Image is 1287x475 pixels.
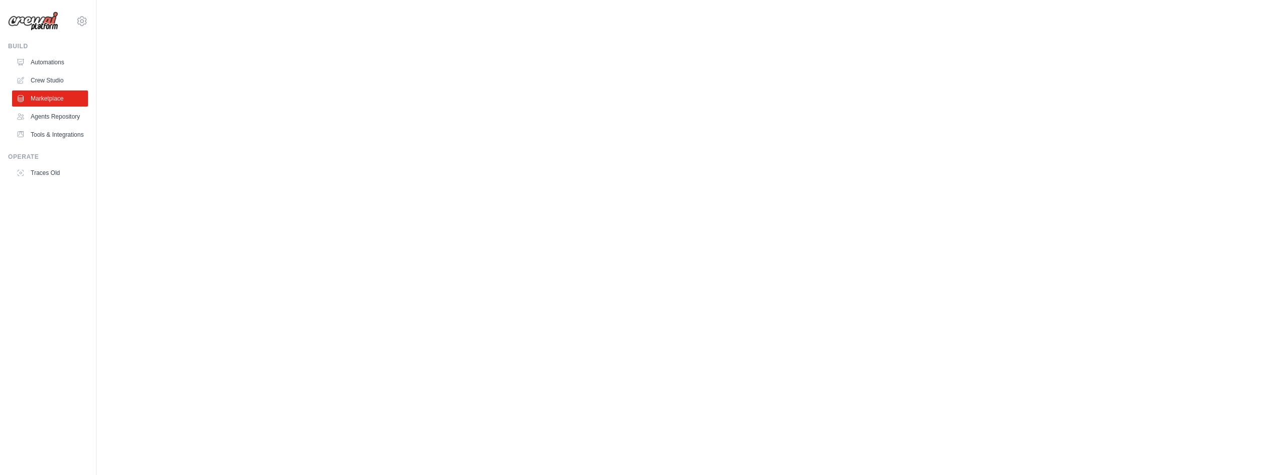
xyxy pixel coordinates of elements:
img: Logo [8,12,58,31]
div: Operate [8,153,88,161]
a: Crew Studio [12,72,88,88]
a: Tools & Integrations [12,127,88,143]
div: Build [8,42,88,50]
a: Traces Old [12,165,88,181]
a: Agents Repository [12,109,88,125]
a: Marketplace [12,90,88,107]
a: Automations [12,54,88,70]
